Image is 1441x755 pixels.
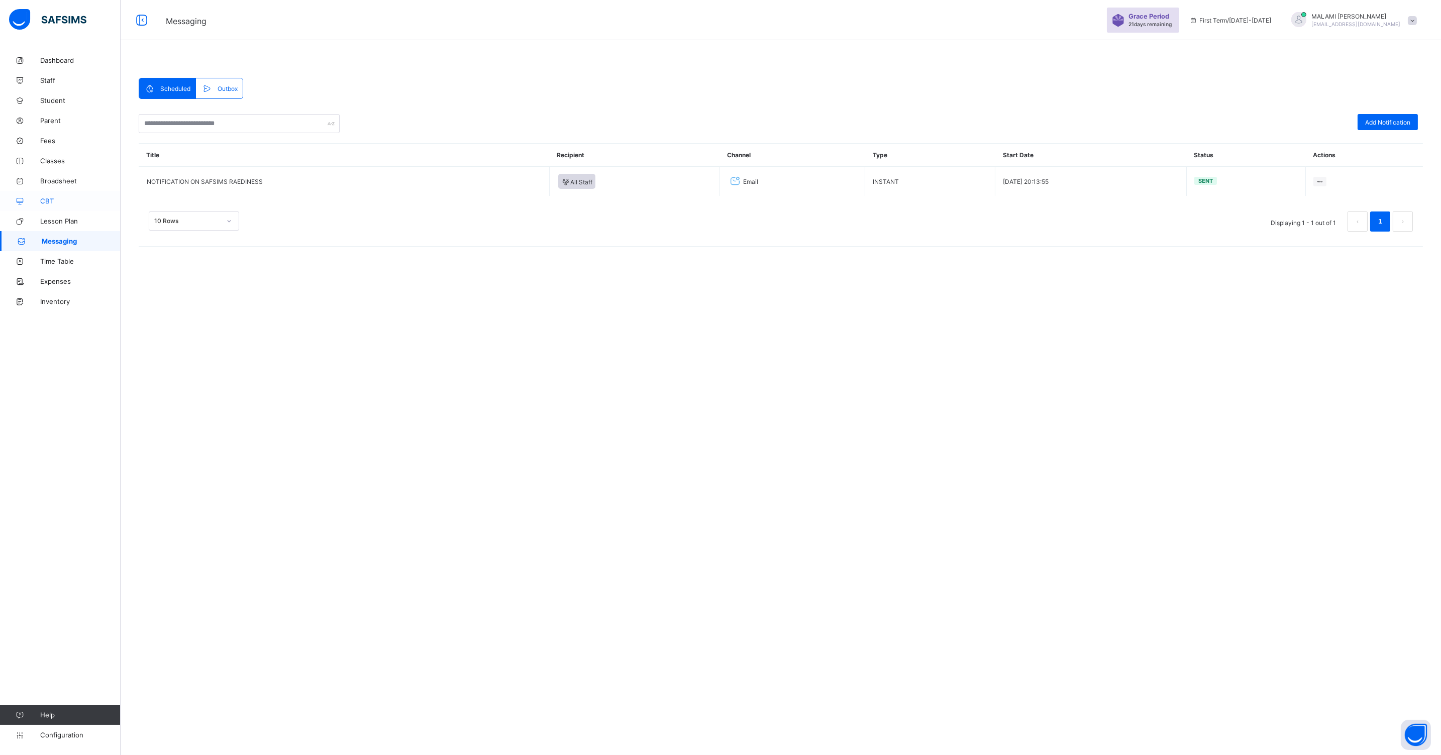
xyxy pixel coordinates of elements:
span: Parent [40,117,121,125]
span: session/term information [1189,17,1271,24]
span: Staff [40,76,121,84]
span: Fees [40,137,121,145]
th: Actions [1305,144,1423,167]
th: Channel [719,144,865,167]
td: INSTANT [865,167,995,196]
li: 下一页 [1393,211,1413,232]
span: CBT [40,197,121,205]
th: Recipient [549,144,719,167]
i: Email Channel [729,175,743,187]
button: prev page [1348,211,1368,232]
td: [DATE] 20:13:55 [995,167,1186,196]
div: 10 Rows [154,218,221,225]
li: Displaying 1 - 1 out of 1 [1263,211,1344,232]
span: Configuration [40,731,120,739]
img: safsims [9,9,86,30]
li: 上一页 [1348,211,1368,232]
span: Help [40,711,120,719]
span: Grace Period [1128,13,1169,20]
span: Lesson Plan [40,217,121,225]
th: Status [1186,144,1305,167]
span: Messaging [42,237,121,245]
span: Outbox [218,85,238,92]
span: MALAMI [PERSON_NAME] [1311,13,1400,20]
button: next page [1393,211,1413,232]
li: 1 [1370,211,1390,232]
span: Student [40,96,121,104]
span: Email [744,178,759,185]
a: 1 [1375,215,1385,228]
span: Classes [40,157,121,165]
td: NOTIFICATION ON SAFSIMS RAEDINESS [139,167,550,196]
span: Inventory [40,297,121,305]
span: Add Notification [1365,119,1410,126]
span: 21 days remaining [1128,21,1172,27]
span: Scheduled [160,85,190,92]
span: Sent [1198,177,1213,184]
th: Type [865,144,995,167]
th: Start Date [995,144,1186,167]
span: Broadsheet [40,177,121,185]
button: Open asap [1401,720,1431,750]
span: [EMAIL_ADDRESS][DOMAIN_NAME] [1311,21,1400,27]
span: Messaging [166,16,207,26]
div: MALAMIMOHAMMED [1281,12,1422,29]
span: All Staff [561,177,593,186]
span: Dashboard [40,56,121,64]
th: Title [139,144,550,167]
span: Expenses [40,277,121,285]
img: sticker-purple.71386a28dfed39d6af7621340158ba97.svg [1112,14,1124,27]
span: Time Table [40,257,121,265]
